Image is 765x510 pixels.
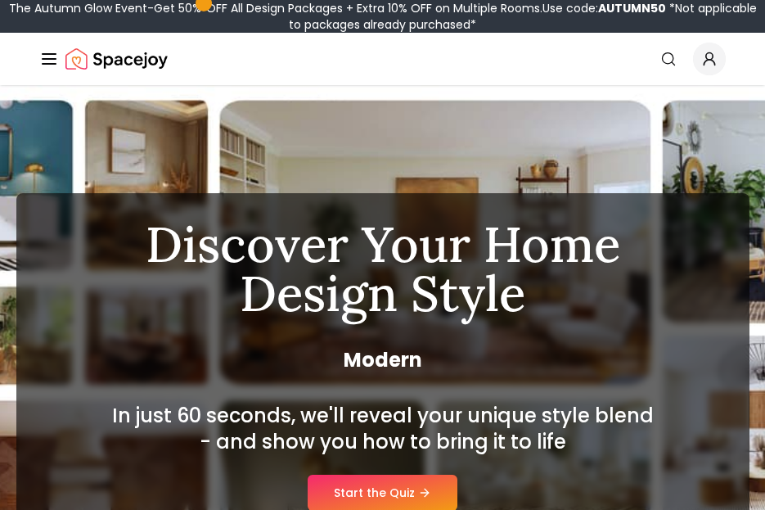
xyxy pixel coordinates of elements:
[56,347,710,373] span: Modern
[39,33,726,85] nav: Global
[65,43,168,75] a: Spacejoy
[56,219,710,318] h1: Discover Your Home Design Style
[65,43,168,75] img: Spacejoy Logo
[108,403,658,455] h2: In just 60 seconds, we'll reveal your unique style blend - and show you how to bring it to life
